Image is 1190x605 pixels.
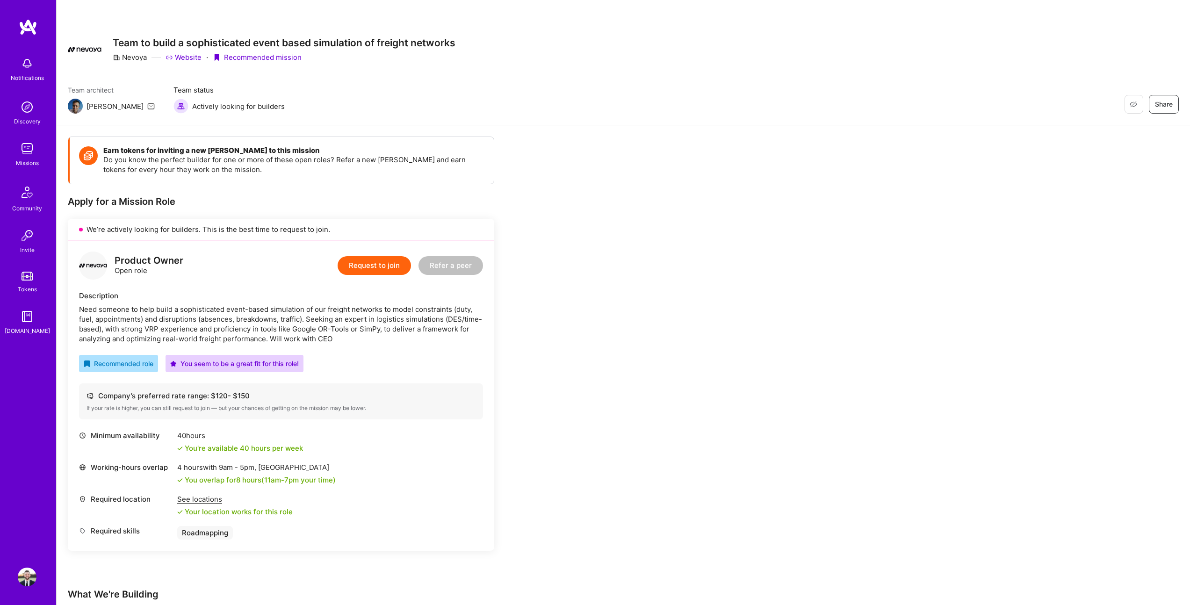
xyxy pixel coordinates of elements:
[173,85,285,95] span: Team status
[177,494,293,504] div: See locations
[206,52,208,62] div: ·
[79,526,173,536] div: Required skills
[177,526,233,540] div: Roadmapping
[113,37,455,49] h3: Team to build a sophisticated event based simulation of freight networks
[213,52,302,62] div: Recommended mission
[18,307,36,326] img: guide book
[87,392,94,399] i: icon Cash
[177,509,183,515] i: icon Check
[418,256,483,275] button: Refer a peer
[264,475,299,484] span: 11am - 7pm
[177,431,303,440] div: 40 hours
[68,47,101,52] img: Company Logo
[5,326,50,336] div: [DOMAIN_NAME]
[79,146,98,165] img: Token icon
[16,158,39,168] div: Missions
[18,568,36,586] img: User Avatar
[18,98,36,116] img: discovery
[79,291,483,301] div: Description
[87,101,144,111] div: [PERSON_NAME]
[177,477,183,483] i: icon Check
[1155,100,1173,109] span: Share
[68,85,155,95] span: Team architect
[87,404,476,412] div: If your rate is higher, you can still request to join — but your chances of getting on the missio...
[20,245,35,255] div: Invite
[170,360,177,367] i: icon PurpleStar
[22,272,33,281] img: tokens
[113,54,120,61] i: icon CompanyGray
[79,432,86,439] i: icon Clock
[18,54,36,73] img: bell
[177,446,183,451] i: icon Check
[177,443,303,453] div: You're available 40 hours per week
[79,527,86,534] i: icon Tag
[185,475,336,485] div: You overlap for 8 hours ( your time)
[79,496,86,503] i: icon Location
[18,284,37,294] div: Tokens
[87,391,476,401] div: Company’s preferred rate range: $ 120 - $ 150
[12,203,42,213] div: Community
[79,462,173,472] div: Working-hours overlap
[79,252,107,280] img: logo
[84,360,90,367] i: icon RecommendedBadge
[170,359,299,368] div: You seem to be a great fit for this role!
[16,181,38,203] img: Community
[11,73,44,83] div: Notifications
[177,507,293,517] div: Your location works for this role
[79,431,173,440] div: Minimum availability
[18,226,36,245] img: Invite
[79,464,86,471] i: icon World
[113,52,147,62] div: Nevoya
[177,462,336,472] div: 4 hours with [GEOGRAPHIC_DATA]
[79,304,483,344] div: Need someone to help build a sophisticated event-based simulation of our freight networks to mode...
[103,155,484,174] p: Do you know the perfect builder for one or more of these open roles? Refer a new [PERSON_NAME] an...
[166,52,202,62] a: Website
[18,139,36,158] img: teamwork
[192,101,285,111] span: Actively looking for builders
[68,588,629,600] div: What We're Building
[115,256,183,266] div: Product Owner
[147,102,155,110] i: icon Mail
[68,99,83,114] img: Team Architect
[173,99,188,114] img: Actively looking for builders
[213,54,220,61] i: icon PurpleRibbon
[19,19,37,36] img: logo
[338,256,411,275] button: Request to join
[115,256,183,275] div: Open role
[14,116,41,126] div: Discovery
[68,219,494,240] div: We’re actively looking for builders. This is the best time to request to join.
[103,146,484,155] h4: Earn tokens for inviting a new [PERSON_NAME] to this mission
[79,494,173,504] div: Required location
[217,463,258,472] span: 9am - 5pm ,
[84,359,153,368] div: Recommended role
[1130,101,1137,108] i: icon EyeClosed
[68,195,494,208] div: Apply for a Mission Role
